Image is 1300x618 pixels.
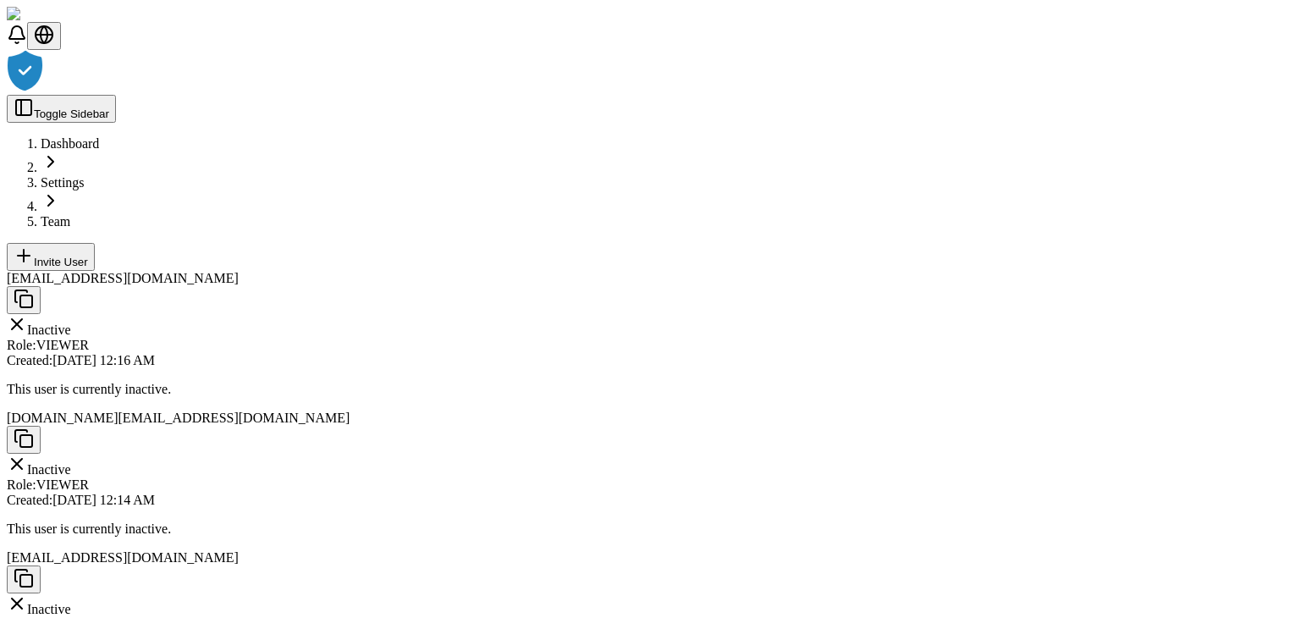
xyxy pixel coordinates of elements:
a: Dashboard [41,136,99,151]
span: Toggle Sidebar [34,108,109,120]
span: Inactive [7,602,71,616]
button: Toggle Sidebar [7,95,116,123]
span: [EMAIL_ADDRESS][DOMAIN_NAME] [7,271,239,285]
p: This user is currently inactive. [7,521,1293,537]
div: Role: VIEWER [7,477,1293,493]
div: Created: [DATE] 12:16 AM [7,353,1293,368]
img: ShieldPay Logo [7,7,107,22]
button: Invite User [7,243,95,271]
span: [DOMAIN_NAME][EMAIL_ADDRESS][DOMAIN_NAME] [7,411,350,425]
p: This user is currently inactive. [7,382,1293,397]
div: Created: [DATE] 12:14 AM [7,493,1293,508]
div: Role: VIEWER [7,338,1293,353]
span: Inactive [7,462,71,477]
span: Invite User [34,256,88,268]
span: [EMAIL_ADDRESS][DOMAIN_NAME] [7,550,239,565]
button: Copy to clipboard [7,566,41,593]
nav: breadcrumb [7,136,1293,229]
a: Settings [41,175,85,190]
a: Team [41,214,70,229]
button: Copy to clipboard [7,286,41,314]
span: Inactive [7,323,71,337]
button: Copy to clipboard [7,426,41,454]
